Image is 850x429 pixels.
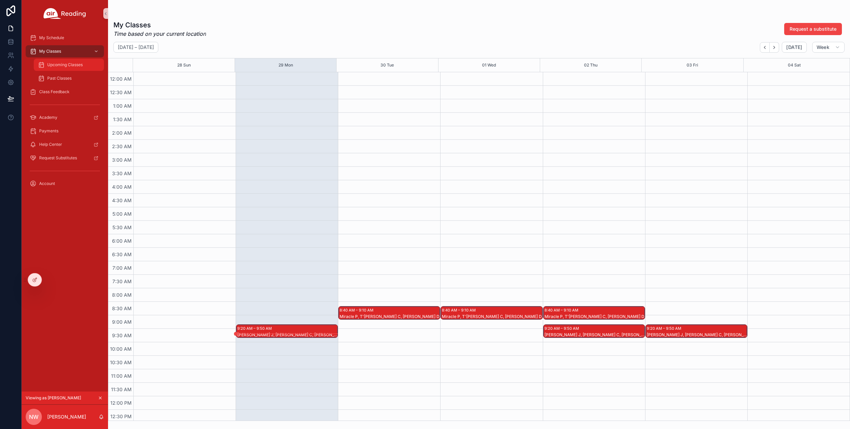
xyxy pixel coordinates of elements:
[110,197,133,203] span: 4:30 AM
[543,325,645,338] div: 9:20 AM – 9:50 AM[PERSON_NAME] J, [PERSON_NAME] C, [PERSON_NAME] G
[109,386,133,392] span: 11:30 AM
[784,23,842,35] button: Request a substitute
[110,251,133,257] span: 6:30 AM
[236,325,338,338] div: 9:20 AM – 9:50 AM[PERSON_NAME] J, [PERSON_NAME] C, [PERSON_NAME] G
[110,305,133,311] span: 8:30 AM
[786,44,802,50] span: [DATE]
[441,306,542,319] div: 8:40 AM – 9:10 AMMiracle P, T'[PERSON_NAME] C, [PERSON_NAME] D
[111,211,133,217] span: 5:00 AM
[111,265,133,271] span: 7:00 AM
[646,325,747,338] div: 9:20 AM – 9:50 AM[PERSON_NAME] J, [PERSON_NAME] C, [PERSON_NAME] G
[39,181,55,186] span: Account
[108,89,133,95] span: 12:30 AM
[817,44,829,50] span: Week
[26,32,104,44] a: My Schedule
[110,170,133,176] span: 3:30 AM
[108,359,133,365] span: 10:30 AM
[26,395,81,401] span: Viewing as [PERSON_NAME]
[26,152,104,164] a: Request Substitutes
[237,325,273,332] div: 9:20 AM – 9:50 AM
[544,332,644,338] div: [PERSON_NAME] J, [PERSON_NAME] C, [PERSON_NAME] G
[543,306,645,319] div: 8:40 AM – 9:10 AMMiracle P, T'[PERSON_NAME] C, [PERSON_NAME] D
[118,44,154,51] h2: [DATE] – [DATE]
[109,373,133,379] span: 11:00 AM
[109,413,133,419] span: 12:30 PM
[687,58,698,72] button: 03 Fri
[544,325,581,332] div: 9:20 AM – 9:50 AM
[110,238,133,244] span: 6:00 AM
[111,103,133,109] span: 1:00 AM
[26,45,104,57] a: My Classes
[26,86,104,98] a: Class Feedback
[237,332,337,338] div: [PERSON_NAME] J, [PERSON_NAME] C, [PERSON_NAME] G
[39,35,64,41] span: My Schedule
[760,42,770,53] button: Back
[109,400,133,406] span: 12:00 PM
[34,72,104,84] a: Past Classes
[442,314,542,319] div: Miracle P, T'[PERSON_NAME] C, [PERSON_NAME] D
[647,332,747,338] div: [PERSON_NAME] J, [PERSON_NAME] C, [PERSON_NAME] G
[47,62,83,68] span: Upcoming Classes
[26,178,104,190] a: Account
[482,58,496,72] button: 01 Wed
[39,49,61,54] span: My Classes
[26,138,104,151] a: Help Center
[110,130,133,136] span: 2:00 AM
[111,278,133,284] span: 7:30 AM
[39,155,77,161] span: Request Substitutes
[340,314,440,319] div: Miracle P, T'[PERSON_NAME] C, [PERSON_NAME] D
[584,58,597,72] button: 02 Thu
[47,76,72,81] span: Past Classes
[113,30,206,38] em: Time based on your current location
[278,58,293,72] button: 29 Mon
[110,143,133,149] span: 2:30 AM
[39,128,58,134] span: Payments
[110,184,133,190] span: 4:00 AM
[39,115,57,120] span: Academy
[177,58,191,72] button: 28 Sun
[29,413,38,421] span: NW
[108,346,133,352] span: 10:00 AM
[110,292,133,298] span: 8:00 AM
[22,27,108,198] div: scrollable content
[812,42,845,53] button: Week
[111,224,133,230] span: 5:30 AM
[544,314,644,319] div: Miracle P, T'[PERSON_NAME] C, [PERSON_NAME] D
[111,116,133,122] span: 1:30 AM
[110,319,133,325] span: 9:00 AM
[442,307,477,314] div: 8:40 AM – 9:10 AM
[113,20,206,30] h1: My Classes
[110,157,133,163] span: 3:00 AM
[544,307,580,314] div: 8:40 AM – 9:10 AM
[110,332,133,338] span: 9:30 AM
[47,413,86,420] p: [PERSON_NAME]
[26,111,104,124] a: Academy
[340,307,375,314] div: 8:40 AM – 9:10 AM
[788,58,801,72] button: 04 Sat
[770,42,779,53] button: Next
[39,142,62,147] span: Help Center
[790,26,836,32] span: Request a substitute
[647,325,683,332] div: 9:20 AM – 9:50 AM
[26,125,104,137] a: Payments
[44,8,86,19] img: App logo
[34,59,104,71] a: Upcoming Classes
[339,306,440,319] div: 8:40 AM – 9:10 AMMiracle P, T'[PERSON_NAME] C, [PERSON_NAME] D
[39,89,70,95] span: Class Feedback
[380,58,394,72] button: 30 Tue
[108,76,133,82] span: 12:00 AM
[782,42,806,53] button: [DATE]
